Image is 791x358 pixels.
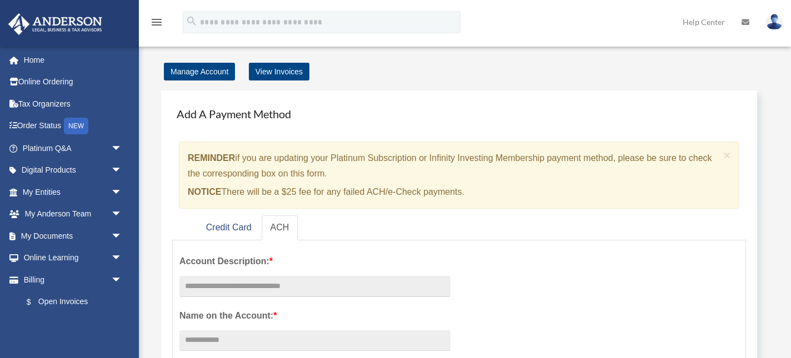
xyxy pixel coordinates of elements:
[8,203,139,225] a: My Anderson Teamarrow_drop_down
[111,247,133,270] span: arrow_drop_down
[111,159,133,182] span: arrow_drop_down
[8,159,139,181] a: Digital Productsarrow_drop_down
[8,181,139,203] a: My Entitiesarrow_drop_down
[179,254,450,269] label: Account Description:
[5,13,106,35] img: Anderson Advisors Platinum Portal
[188,153,235,163] strong: REMINDER
[179,142,739,209] div: if you are updating your Platinum Subscription or Infinity Investing Membership payment method, p...
[186,15,198,27] i: search
[8,71,139,93] a: Online Ordering
[262,215,298,240] a: ACH
[724,149,731,162] span: ×
[164,63,235,80] a: Manage Account
[8,247,139,269] a: Online Learningarrow_drop_down
[64,118,88,134] div: NEW
[8,93,139,115] a: Tax Organizers
[150,19,163,29] a: menu
[8,49,139,71] a: Home
[16,313,139,335] a: Past Invoices
[111,137,133,160] span: arrow_drop_down
[111,181,133,204] span: arrow_drop_down
[249,63,309,80] a: View Invoices
[197,215,261,240] a: Credit Card
[111,269,133,291] span: arrow_drop_down
[111,203,133,226] span: arrow_drop_down
[8,115,139,138] a: Order StatusNEW
[33,295,38,309] span: $
[179,308,450,324] label: Name on the Account:
[724,149,731,161] button: Close
[111,225,133,248] span: arrow_drop_down
[172,102,746,126] h4: Add A Payment Method
[8,137,139,159] a: Platinum Q&Aarrow_drop_down
[8,269,139,291] a: Billingarrow_drop_down
[188,187,221,196] strong: NOTICE
[150,16,163,29] i: menu
[16,291,139,314] a: $Open Invoices
[188,184,719,200] p: There will be a $25 fee for any failed ACH/e-Check payments.
[8,225,139,247] a: My Documentsarrow_drop_down
[766,14,783,30] img: User Pic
